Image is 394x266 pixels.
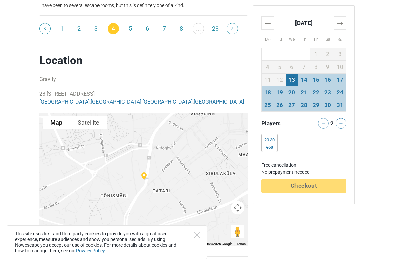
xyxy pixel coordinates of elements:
th: Th [298,29,310,48]
td: 13 [286,73,298,86]
th: Sa [322,29,334,48]
th: Mo [261,29,274,48]
td: 2 [322,48,334,60]
td: No prepayment needed [261,169,346,176]
h2: Location [39,54,248,67]
th: We [286,29,298,48]
a: [GEOGRAPHIC_DATA] [39,99,90,105]
a: 5 [125,23,136,34]
th: Su [334,29,346,48]
td: Free cancellation [261,162,346,169]
td: 18 [261,86,274,99]
td: 3 [334,48,346,60]
td: 12 [274,73,286,86]
td: 11 [261,73,274,86]
div: This site uses first and third party cookies to provide you with a great user experience, measure... [7,225,207,259]
td: 20 [286,86,298,99]
p: Gravity [39,75,248,83]
a: Privacy Policy [76,248,105,253]
a: 28 [210,23,221,34]
th: [DATE] [274,16,334,29]
td: 26 [274,99,286,111]
p: I have been to several escape rooms, but this is definitely one of a kind. [39,2,248,9]
div: 20:30 [264,137,275,143]
td: 4 [261,60,274,73]
td: 25 [261,99,274,111]
a: 6 [142,23,153,34]
td: 8 [310,60,322,73]
td: 27 [286,99,298,111]
a: [GEOGRAPHIC_DATA] [142,99,193,105]
td: 1 [310,48,322,60]
th: → [334,16,346,29]
span: Map data ©2025 Google [196,242,232,246]
a: 3 [90,23,102,34]
button: Drag Pegman onto the map to open Street View [231,225,244,238]
div: 2 [329,118,335,127]
th: ← [261,16,274,29]
p: 28 [STREET_ADDRESS] , , , [39,90,248,106]
th: Fr [310,29,322,48]
td: 16 [322,73,334,86]
td: 9 [322,60,334,73]
td: 22 [310,86,322,99]
a: 7 [159,23,170,34]
td: 19 [274,86,286,99]
td: 30 [322,99,334,111]
span: 4 [108,23,119,34]
a: Terms [236,242,246,246]
a: 1 [56,23,68,34]
a: 2 [73,23,85,34]
td: 29 [310,99,322,111]
td: 10 [334,60,346,73]
td: 15 [310,73,322,86]
button: Show street map [43,116,70,129]
button: Show satellite imagery [70,116,107,129]
button: Close [194,232,200,238]
td: 23 [322,86,334,99]
td: 24 [334,86,346,99]
a: [GEOGRAPHIC_DATA] [91,99,141,105]
td: 6 [286,60,298,73]
td: 17 [334,73,346,86]
a: [GEOGRAPHIC_DATA] [194,99,244,105]
button: Map camera controls [231,201,244,214]
td: 7 [298,60,310,73]
td: 28 [298,99,310,111]
td: 5 [274,60,286,73]
td: 21 [298,86,310,99]
td: 31 [334,99,346,111]
th: Tu [274,29,286,48]
div: Players [259,118,304,129]
td: 14 [298,73,310,86]
div: €60 [264,145,275,150]
a: 8 [176,23,187,34]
